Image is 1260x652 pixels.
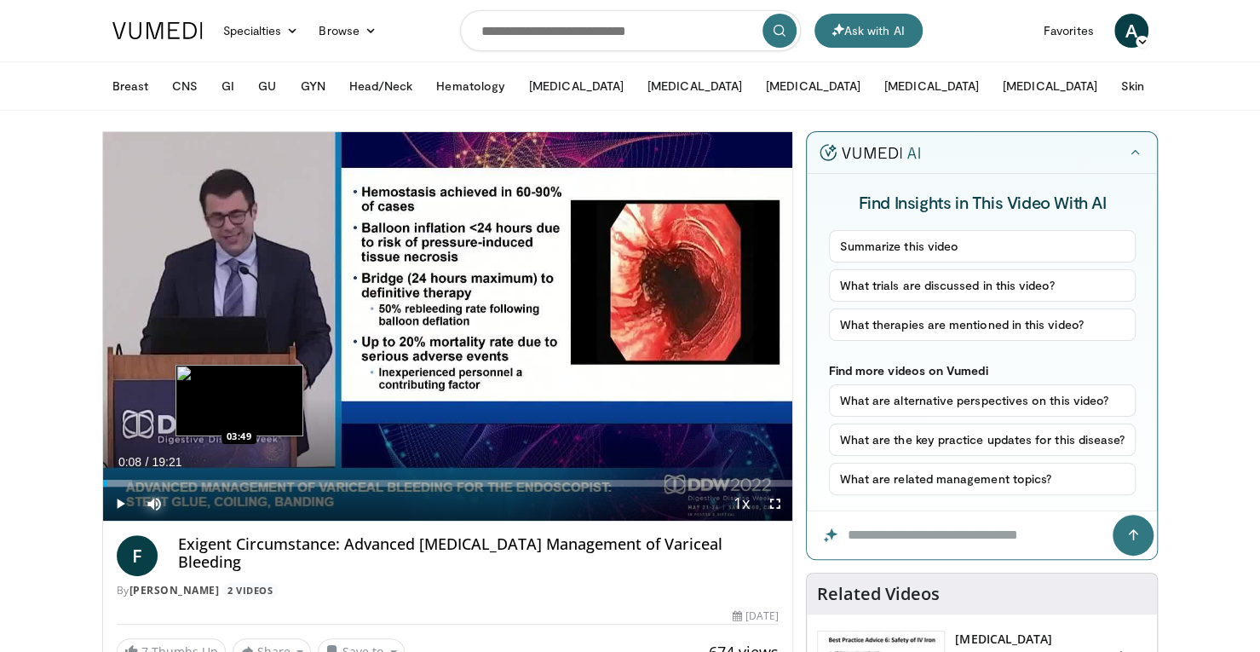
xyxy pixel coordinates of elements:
[460,10,801,51] input: Search topics, interventions
[829,384,1136,417] button: What are alternative perspectives on this video?
[1111,69,1154,103] button: Skin
[1114,14,1148,48] a: A
[339,69,423,103] button: Head/Neck
[426,69,515,103] button: Hematology
[129,583,220,597] a: [PERSON_NAME]
[117,583,780,598] div: By
[829,309,1136,341] button: What therapies are mentioned in this video?
[1033,14,1104,48] a: Favorites
[814,14,923,48] button: Ask with AI
[178,535,780,572] h4: Exigent Circumstance: Advanced [MEDICAL_DATA] Management of Variceal Bleeding
[829,424,1136,456] button: What are the key practice updates for this disease?
[817,584,940,604] h4: Related Videos
[162,69,208,103] button: CNS
[222,583,279,597] a: 2 Videos
[874,69,989,103] button: [MEDICAL_DATA]
[308,14,387,48] a: Browse
[103,132,793,522] video-js: Video Player
[829,363,1136,378] p: Find more videos on Vumedi
[733,609,779,624] div: [DATE]
[829,463,1136,495] button: What are related management topics?
[756,69,871,103] button: [MEDICAL_DATA]
[758,487,792,521] button: Fullscreen
[829,269,1136,302] button: What trials are discussed in this video?
[829,191,1136,213] h4: Find Insights in This Video With AI
[211,69,245,103] button: GI
[175,365,303,436] img: image.jpeg
[820,144,920,161] img: vumedi-ai-logo.v2.svg
[290,69,335,103] button: GYN
[102,69,158,103] button: Breast
[724,487,758,521] button: Playback Rate
[829,230,1136,263] button: Summarize this video
[146,455,149,469] span: /
[117,535,158,576] a: F
[248,69,286,103] button: GU
[118,455,141,469] span: 0:08
[103,480,793,487] div: Progress Bar
[637,69,752,103] button: [MEDICAL_DATA]
[103,487,137,521] button: Play
[992,69,1108,103] button: [MEDICAL_DATA]
[213,14,309,48] a: Specialties
[137,487,171,521] button: Mute
[519,69,634,103] button: [MEDICAL_DATA]
[152,455,181,469] span: 19:21
[112,22,203,39] img: VuMedi Logo
[807,511,1157,559] input: Question for the AI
